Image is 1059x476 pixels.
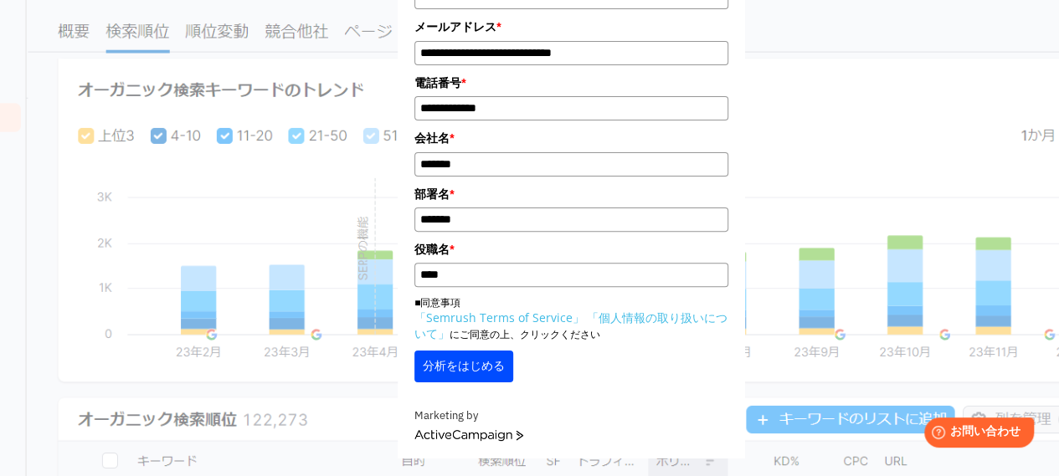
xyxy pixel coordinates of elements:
[414,74,728,92] label: 電話番号
[414,351,513,382] button: 分析をはじめる
[414,310,727,341] a: 「個人情報の取り扱いについて」
[414,407,728,425] div: Marketing by
[414,240,728,258] label: 役職名
[910,411,1041,458] iframe: Help widget launcher
[414,295,728,342] p: ■同意事項 にご同意の上、クリックください
[414,129,728,147] label: 会社名
[414,310,584,325] a: 「Semrush Terms of Service」
[414,18,728,36] label: メールアドレス
[414,185,728,203] label: 部署名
